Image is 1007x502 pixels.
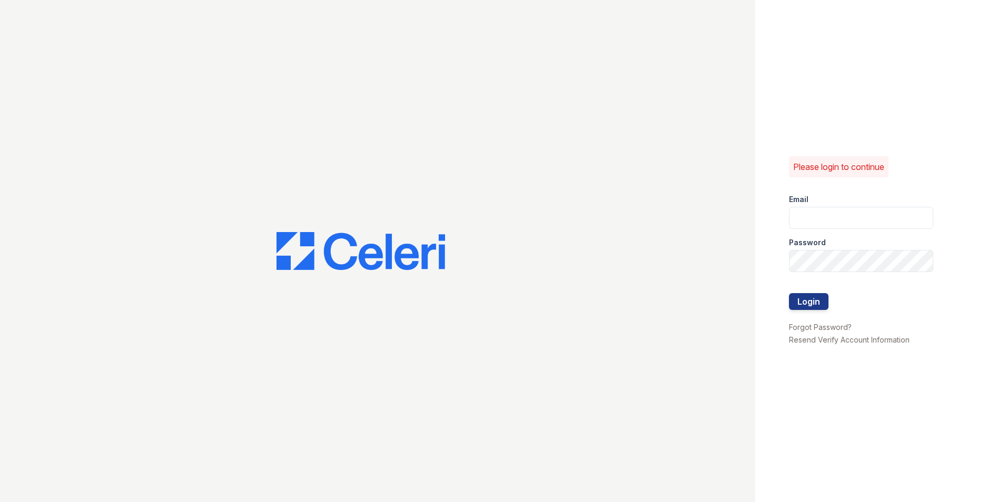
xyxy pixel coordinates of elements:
a: Resend Verify Account Information [789,335,910,344]
button: Login [789,293,828,310]
label: Email [789,194,808,205]
img: CE_Logo_Blue-a8612792a0a2168367f1c8372b55b34899dd931a85d93a1a3d3e32e68fde9ad4.png [277,232,445,270]
label: Password [789,237,826,248]
a: Forgot Password? [789,323,852,332]
p: Please login to continue [793,160,884,173]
